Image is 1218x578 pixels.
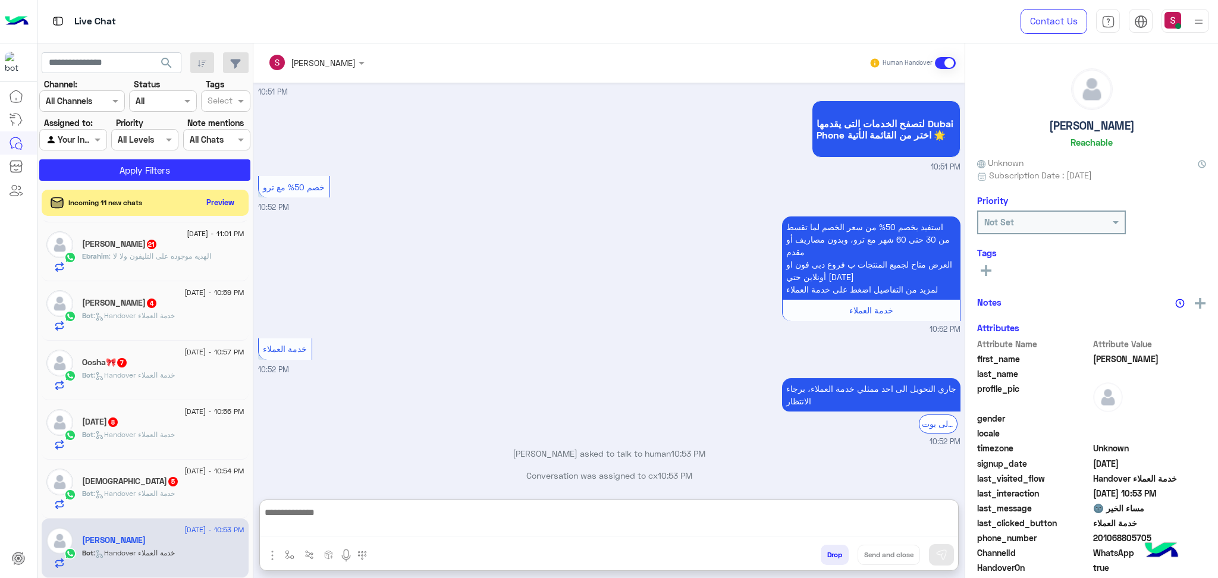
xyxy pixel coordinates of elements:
img: WhatsApp [64,252,76,263]
img: defaultAdmin.png [46,409,73,436]
small: Human Handover [883,58,933,68]
span: 10:53 PM [671,448,705,458]
button: search [152,52,181,78]
span: last_name [977,367,1091,380]
span: خدمة العملاء [263,344,307,354]
span: 21 [147,240,156,249]
img: WhatsApp [64,489,76,501]
span: الهديه موجوده على التليفون ولا لا [109,252,211,260]
span: [DATE] - 10:54 PM [184,466,244,476]
span: last_interaction [977,487,1091,500]
span: Ebrahim [82,252,109,260]
span: Handover خدمة العملاء [1093,472,1207,485]
h5: Ahmad [82,535,146,545]
h6: Notes [977,297,1002,307]
span: 10:52 PM [258,365,289,374]
img: defaultAdmin.png [46,231,73,258]
span: last_clicked_button [977,517,1091,529]
p: Live Chat [74,14,116,30]
button: Drop [821,545,849,565]
h5: [PERSON_NAME] [1049,119,1135,133]
span: 2025-08-24T19:51:18.818Z [1093,457,1207,470]
span: phone_number [977,532,1091,544]
button: Trigger scenario [300,545,319,564]
span: 8 [108,417,118,427]
a: tab [1096,9,1120,34]
span: signup_date [977,457,1091,470]
span: true [1093,561,1207,574]
span: 10:51 PM [258,87,288,96]
span: [DATE] - 10:56 PM [184,406,244,417]
button: Preview [202,194,240,211]
span: Bot [82,548,93,557]
span: profile_pic [977,382,1091,410]
img: Trigger scenario [304,550,314,560]
h6: Priority [977,195,1008,206]
p: [PERSON_NAME] asked to talk to human [258,447,960,460]
label: Tags [206,78,224,90]
h5: Ebrahim Mohamed [82,239,158,249]
span: [DATE] - 11:01 PM [187,228,244,239]
img: notes [1175,299,1185,308]
img: defaultAdmin.png [46,469,73,495]
span: 2025-08-24T19:53:02.838Z [1093,487,1207,500]
span: 10:52 PM [258,203,289,212]
img: defaultAdmin.png [46,527,73,554]
span: locale [977,427,1091,439]
span: 5 [168,477,178,486]
h5: Ramadan [82,417,119,427]
img: WhatsApp [64,370,76,382]
img: defaultAdmin.png [46,290,73,317]
span: Bot [82,430,93,439]
span: null [1093,412,1207,425]
img: WhatsApp [64,548,76,560]
span: : Handover خدمة العملاء [93,370,175,379]
img: defaultAdmin.png [1072,69,1112,109]
img: add [1195,298,1206,309]
h6: Tags [977,247,1206,258]
span: : Handover خدمة العملاء [93,430,175,439]
label: Note mentions [187,117,244,129]
h5: ام مالك [82,476,179,486]
button: select flow [280,545,300,564]
span: first_name [977,353,1091,365]
img: send voice note [339,548,353,563]
span: مساء الخير 🌚 [1093,502,1207,514]
img: create order [324,550,334,560]
span: : Handover خدمة العملاء [93,489,175,498]
span: 10:52 PM [930,436,960,448]
span: 2 [1093,546,1207,559]
img: make a call [357,551,367,560]
label: Priority [116,117,143,129]
h6: Reachable [1071,137,1113,147]
span: 10:53 PM [658,470,692,480]
span: [DATE] - 10:59 PM [184,287,244,298]
img: send attachment [265,548,280,563]
span: Ahmad [1093,353,1207,365]
label: Status [134,78,160,90]
div: Select [206,94,233,109]
img: tab [1134,15,1148,29]
p: 24/8/2025, 10:52 PM [782,216,960,300]
span: Bot [82,370,93,379]
span: خدمة العملاء [849,305,893,315]
span: Bot [82,311,93,320]
span: 201068805705 [1093,532,1207,544]
p: 24/8/2025, 10:52 PM [782,378,960,411]
h5: Ahmed [82,298,158,308]
span: search [159,56,174,70]
button: Send and close [858,545,920,565]
span: [DATE] - 10:53 PM [184,524,244,535]
span: null [1093,427,1207,439]
img: tab [51,14,65,29]
span: Attribute Value [1093,338,1207,350]
span: HandoverOn [977,561,1091,574]
span: Subscription Date : [DATE] [989,169,1092,181]
span: Bot [82,489,93,498]
span: Attribute Name [977,338,1091,350]
img: send message [936,549,947,561]
img: WhatsApp [64,310,76,322]
label: Assigned to: [44,117,93,129]
h5: Oosha🎀 [82,357,128,367]
span: 10:52 PM [930,324,960,335]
